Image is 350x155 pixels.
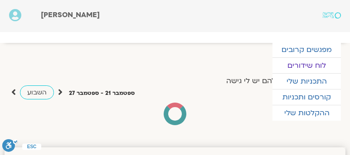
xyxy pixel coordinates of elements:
span: [PERSON_NAME] [41,10,100,20]
a: קורסים ותכניות [272,89,341,105]
label: הצג רק הרצאות להם יש לי גישה [226,77,331,85]
a: לוח שידורים [272,58,341,73]
a: מפגשים קרובים [272,42,341,57]
a: התכניות שלי [272,74,341,89]
a: השבוע [20,85,54,99]
p: ספטמבר 21 - ספטמבר 27 [69,89,135,98]
span: השבוע [27,88,47,97]
a: ההקלטות שלי [272,105,341,121]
